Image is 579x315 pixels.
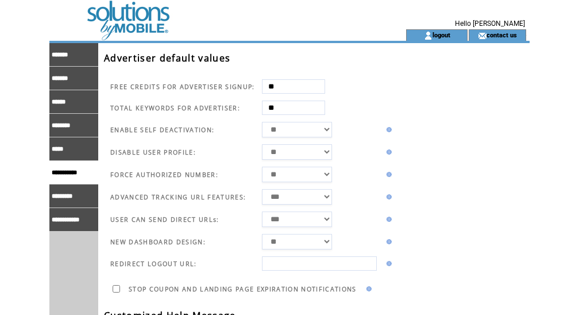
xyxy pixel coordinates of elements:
[433,31,450,39] a: logout
[110,83,255,91] span: FREE CREDITS FOR ADVERTISER SIGNUP:
[110,171,218,179] span: FORCE AUTHORIZED NUMBER:
[478,31,487,40] img: contact_us_icon.gif
[384,172,392,177] img: help.gif
[384,127,392,132] img: help.gif
[110,216,219,224] span: USER CAN SEND DIRECT URLs:
[129,285,357,293] span: STOP COUPON AND LANDING PAGE EXPIRATION NOTIFICATIONS
[384,261,392,266] img: help.gif
[487,31,517,39] a: contact us
[104,52,230,64] span: Advertiser default values
[384,149,392,155] img: help.gif
[384,217,392,222] img: help.gif
[110,238,206,246] span: NEW DASHBOARD DESIGN:
[364,286,372,291] img: help.gif
[110,193,246,201] span: ADVANCED TRACKING URL FEATURES:
[384,239,392,244] img: help.gif
[110,148,196,156] span: DISABLE USER PROFILE:
[110,126,214,134] span: ENABLE SELF DEACTIVATION:
[110,104,240,112] span: TOTAL KEYWORDS FOR ADVERTISER:
[455,20,525,28] span: Hello [PERSON_NAME]
[424,31,433,40] img: account_icon.gif
[384,194,392,199] img: help.gif
[110,260,197,268] span: REDIRECT LOGOUT URL:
